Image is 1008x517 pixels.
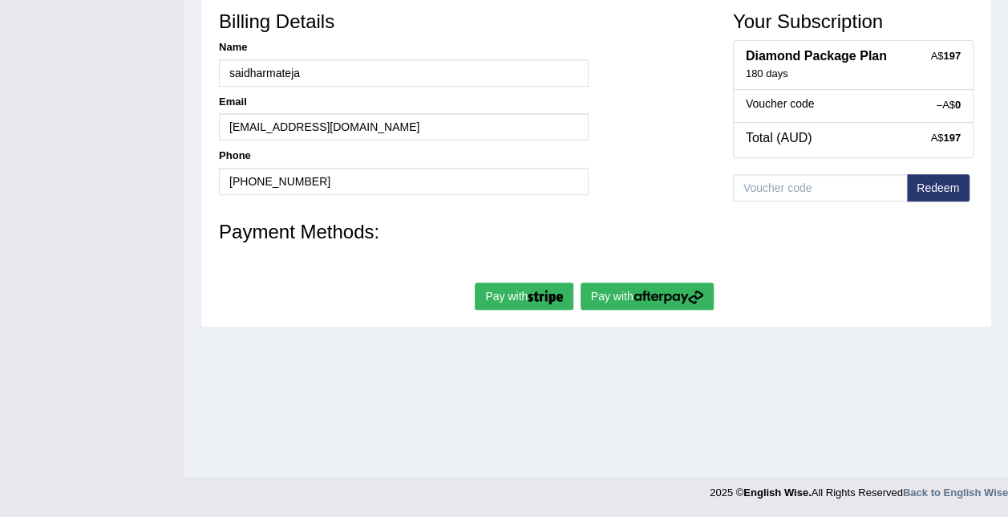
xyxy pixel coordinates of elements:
[219,40,247,55] label: Name
[943,132,961,144] strong: 197
[746,67,961,81] div: 180 days
[746,49,887,63] b: Diamond Package Plan
[710,477,1008,500] div: 2025 © All Rights Reserved
[475,283,573,310] button: Pay with
[746,131,961,145] h4: Total (AUD)
[743,486,811,499] strong: English Wise.
[930,49,961,63] div: A$
[219,149,251,163] label: Phone
[906,174,970,202] button: Redeem
[937,98,961,112] div: –A$
[930,131,961,145] div: A$
[219,11,589,32] h3: Billing Details
[903,486,1008,499] a: Back to English Wise
[943,50,961,62] strong: 197
[219,222,974,242] h3: Payment Methods:
[219,95,247,109] label: Email
[733,174,907,202] input: Voucher code
[746,98,961,110] h5: Voucher code
[581,283,714,310] button: Pay with
[733,11,974,32] h3: Your Subscription
[955,99,961,111] strong: 0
